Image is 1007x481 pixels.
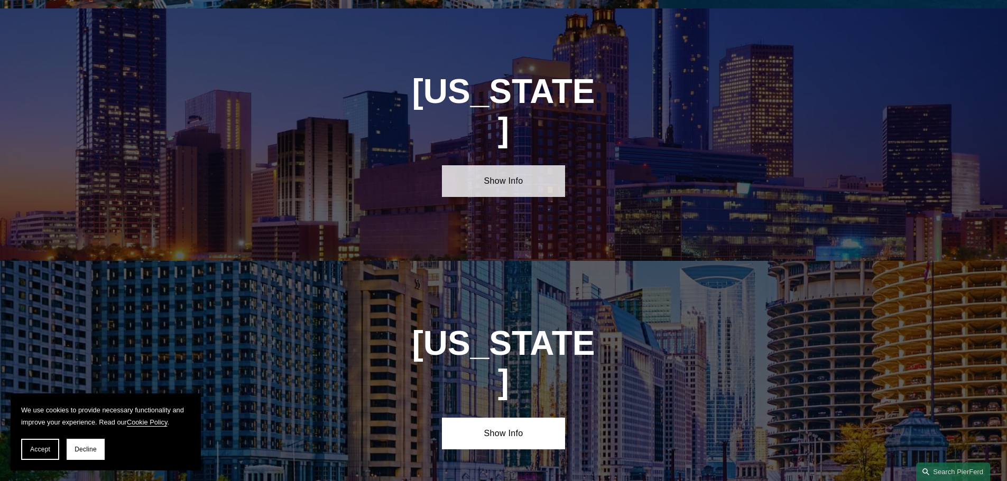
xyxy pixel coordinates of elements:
[21,439,59,460] button: Accept
[127,418,168,426] a: Cookie Policy
[442,165,565,197] a: Show Info
[916,463,990,481] a: Search this site
[30,446,50,453] span: Accept
[11,393,201,470] section: Cookie banner
[411,72,596,149] h1: [US_STATE]
[67,439,105,460] button: Decline
[21,404,190,428] p: We use cookies to provide necessary functionality and improve your experience. Read our .
[411,324,596,401] h1: [US_STATE]
[75,446,97,453] span: Decline
[442,418,565,449] a: Show Info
